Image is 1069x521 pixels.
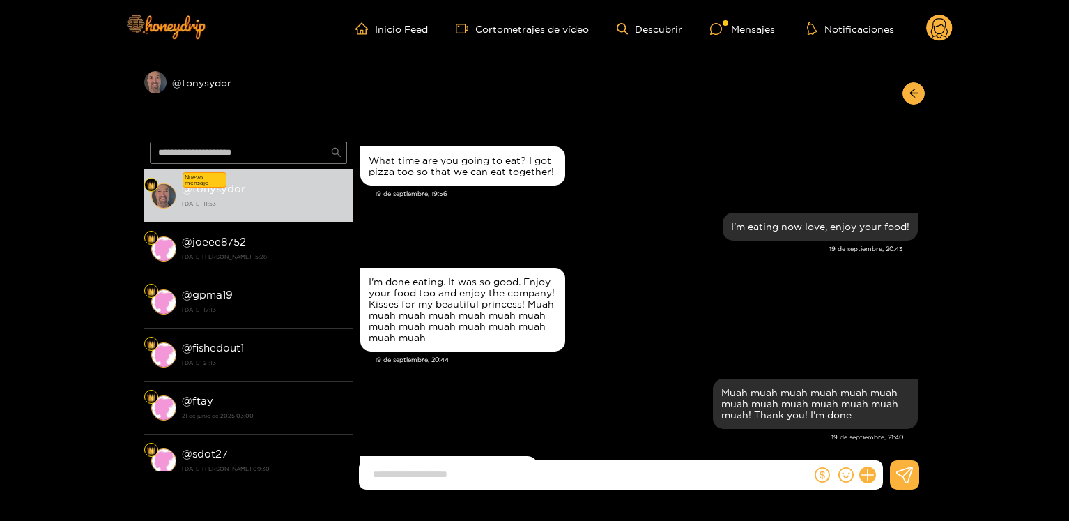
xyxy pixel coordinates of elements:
font: 21 de junio de 2025 03:00 [182,413,254,418]
button: dólar [812,465,833,485]
a: Inicio Feed [355,22,428,35]
font: joeee8752 [192,236,246,248]
img: conversación [151,342,176,368]
div: I'm done eating. It was so good. Enjoy your food too and enjoy the company! Kisses for my beautif... [369,276,557,343]
font: Descubrir [635,24,682,34]
font: 19 de septiembre, 19:56 [375,190,447,197]
font: Cortometrajes de vídeo [475,24,589,34]
span: flecha izquierda [909,88,919,100]
font: @ [182,448,192,460]
img: Nivel de ventilador [147,393,155,402]
font: [DATE][PERSON_NAME] 15:28 [182,254,267,259]
span: dólar [815,467,830,483]
a: Descubrir [617,23,682,35]
font: 19 de septiembre, 21:40 [831,434,903,441]
font: Inicio Feed [375,24,428,34]
div: @tonysydor​ [144,71,353,115]
font: @tonysydor [172,77,231,88]
font: 19 de septiembre, 20:44 [375,356,449,363]
font: [DATE] 11:53 [182,201,216,206]
img: conversación [151,183,176,209]
a: Cortometrajes de vídeo [456,22,589,35]
button: Notificaciones [803,22,898,36]
div: Sep. 19, 8:44 pm [360,268,565,352]
div: Sep. 19, 8:43 pm [723,213,918,241]
div: Sep. 19, 9:40 pm [713,379,918,429]
img: conversación [151,236,176,262]
font: @ftay [182,395,213,407]
img: Nivel de ventilador [147,181,155,190]
span: sonrisa [838,467,854,483]
font: fishedout1 [192,342,244,354]
font: @tonysydor [182,183,245,195]
font: @ [182,342,192,354]
font: 19 de septiembre, 20:43 [829,246,903,252]
img: conversación [151,289,176,315]
font: Notificaciones [824,24,894,34]
font: [DATE] 21:13 [182,360,216,365]
div: Muah muah muah muah muah muah muah muah muah muah muah muah muah! Thank you! I'm done [721,387,909,421]
div: Sep. 19, 7:56 pm [360,146,565,186]
font: @ [182,289,192,301]
img: Nivel de ventilador [147,234,155,243]
div: What time are you going to eat? I got pizza too so that we can eat together! [369,155,557,177]
div: I'm eating now love, enjoy your food! [731,221,909,232]
font: [DATE][PERSON_NAME] 09:30 [182,466,270,471]
img: conversación [151,395,176,421]
img: Nivel de ventilador [147,287,155,296]
font: @ [182,236,192,248]
button: flecha izquierda [902,82,925,105]
img: conversación [151,448,176,474]
img: Nivel de ventilador [147,446,155,455]
font: sdot27 [192,448,228,460]
span: buscar [331,147,341,159]
span: hogar [355,22,375,35]
div: Sep. 19, 10:53 pm [360,456,538,484]
font: gpma19 [192,289,233,301]
span: cámara de vídeo [456,22,475,35]
font: Nuevo mensaje [185,174,208,186]
font: Mensajes [731,24,775,34]
button: buscar [325,142,347,164]
font: [DATE] 17:13 [182,307,216,312]
img: Nivel de ventilador [147,340,155,349]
